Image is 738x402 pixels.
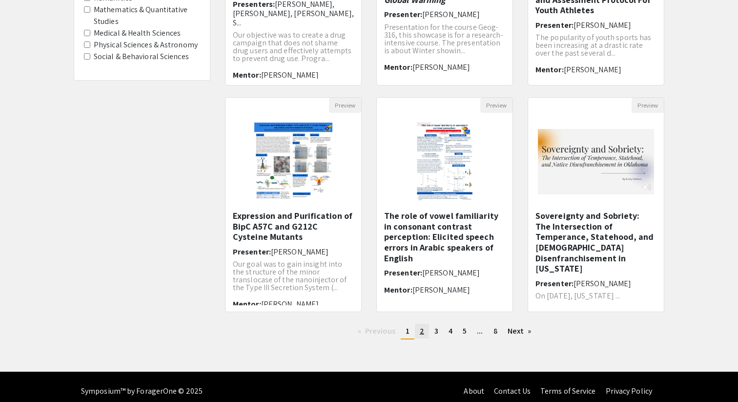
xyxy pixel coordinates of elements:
img: <p>The role of vowel familiarity in consonant contrast perception: Elicited speech errors in Arab... [407,113,483,211]
label: Medical & Health Sciences [94,27,181,39]
h6: Presenter: [535,21,656,30]
span: Mentor: [233,299,261,309]
label: Mathematics & Quantitative Studies [94,4,200,27]
h5: Expression and Purification of BipC A57C and G212C Cysteine Mutants [233,211,354,242]
label: Physical Sciences & Astronomy [94,39,198,51]
div: Open Presentation <p class="ql-align-center">Sovereignty and Sobriety: The Intersection of Temper... [528,97,664,312]
div: Open Presentation <p>The role of vowel familiarity in consonant contrast perception: Elicited spe... [376,97,513,312]
a: Privacy Policy [606,386,652,396]
button: Preview [480,98,512,113]
span: Mentor: [535,64,564,75]
p: Our goal was to gain insight into the structure of the minor translocase of the nanoinjector of t... [233,260,354,292]
span: 3 [434,326,438,336]
span: 8 [493,326,497,336]
span: 2 [420,326,424,336]
span: [PERSON_NAME] [422,268,480,278]
span: Mentor: [384,285,412,295]
img: <p class="ql-align-center">Sovereignty and Sobriety: The Intersection of Temperance, Statehood, a... [528,119,664,204]
span: Previous [365,326,395,336]
h5: The role of vowel familiarity in consonant contrast perception: Elicited speech errors in Arabic ... [384,211,505,263]
p: On [DATE], [US_STATE] ... [535,292,656,300]
div: Open Presentation <p>Expression and Purification of BipC A57C and G212C Cysteine Mutants</p> [225,97,362,312]
span: 5 [463,326,467,336]
a: About [464,386,484,396]
label: Social & Behavioral Sciences [94,51,189,63]
span: [PERSON_NAME] [261,70,319,80]
a: Contact Us [494,386,531,396]
span: [PERSON_NAME] [422,9,480,20]
span: ... [477,326,483,336]
h6: Presenter: [233,247,354,256]
span: 1 [406,326,410,336]
span: Mentor: [384,62,412,72]
span: Mentor: [233,70,261,80]
h6: Presenter: [535,279,656,288]
p: Presentation for the course Geog-316, this showcase is for a research-intensive course. The prese... [384,23,505,55]
span: [PERSON_NAME] [271,247,328,257]
a: Terms of Service [540,386,596,396]
span: [PERSON_NAME] [574,278,631,289]
p: Our objective was to create a drug campaign that does not shame drug users and effectively attemp... [233,31,354,63]
span: [PERSON_NAME] [412,62,470,72]
h6: Presenter: [384,268,505,277]
span: [PERSON_NAME] [412,285,470,295]
ul: Pagination [225,324,664,339]
span: [PERSON_NAME] [564,64,621,75]
img: <p>Expression and Purification of BipC A57C and G212C Cysteine Mutants</p> [245,113,342,211]
h6: Presenter: [384,10,505,19]
button: Preview [632,98,664,113]
span: 4 [449,326,452,336]
span: The popularity of youth sports has been increasing at a drastic rate over the past several d... [535,32,651,58]
button: Preview [329,98,361,113]
h5: Sovereignty and Sobriety: The Intersection of Temperance, Statehood, and [DEMOGRAPHIC_DATA] Disen... [535,211,656,274]
span: [PERSON_NAME] [261,299,319,309]
a: Next page [503,324,536,339]
span: [PERSON_NAME] [574,20,631,30]
iframe: Chat [7,358,41,395]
